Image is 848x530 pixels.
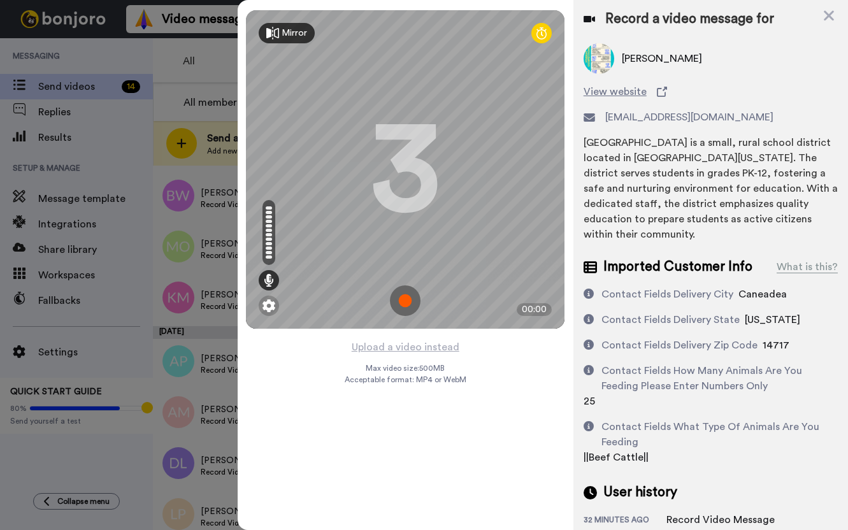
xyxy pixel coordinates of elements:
[345,375,466,385] span: Acceptable format: MP4 or WebM
[603,257,752,276] span: Imported Customer Info
[601,363,833,394] div: Contact Fields How Many Animals Are You Feeding Please Enter Numbers Only
[601,287,733,302] div: Contact Fields Delivery City
[601,312,740,327] div: Contact Fields Delivery State
[370,122,440,217] div: 3
[584,396,595,406] span: 25
[601,338,758,353] div: Contact Fields Delivery Zip Code
[584,452,649,462] span: ||Beef Cattle||
[348,339,463,355] button: Upload a video instead
[666,512,775,527] div: Record Video Message
[517,303,552,316] div: 00:00
[777,259,838,275] div: What is this?
[262,299,275,312] img: ic_gear.svg
[745,315,800,325] span: [US_STATE]
[584,84,838,99] a: View website
[584,515,666,527] div: 32 minutes ago
[584,84,647,99] span: View website
[366,363,445,373] span: Max video size: 500 MB
[390,285,420,316] img: ic_record_start.svg
[601,419,833,450] div: Contact Fields What Type Of Animals Are You Feeding
[763,340,789,350] span: 14717
[605,110,773,125] span: [EMAIL_ADDRESS][DOMAIN_NAME]
[738,289,787,299] span: Caneadea
[603,483,677,502] span: User history
[584,135,838,242] div: [GEOGRAPHIC_DATA] is a small, rural school district located in [GEOGRAPHIC_DATA][US_STATE]. The d...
